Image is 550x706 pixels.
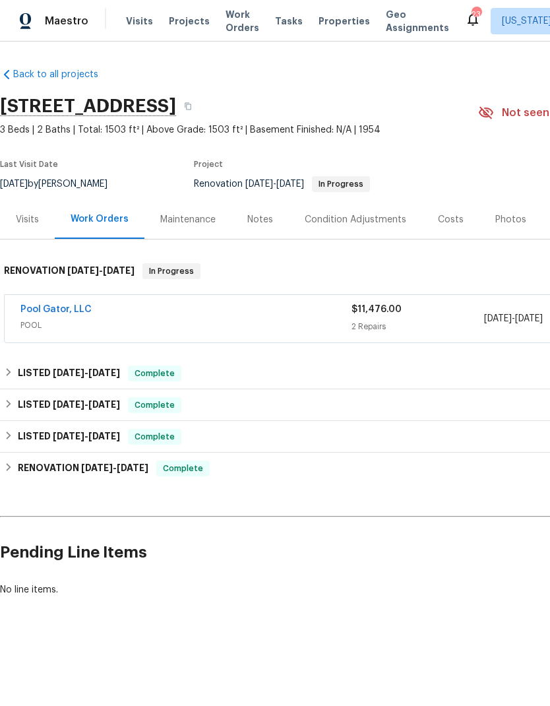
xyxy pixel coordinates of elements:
span: - [53,400,120,409]
span: [DATE] [67,266,99,275]
span: [DATE] [88,368,120,377]
span: Geo Assignments [386,8,449,34]
h6: RENOVATION [4,263,135,279]
span: [DATE] [53,432,84,441]
span: Work Orders [226,8,259,34]
span: [DATE] [53,368,84,377]
span: [DATE] [276,179,304,189]
button: Copy Address [176,94,200,118]
span: Properties [319,15,370,28]
span: Renovation [194,179,370,189]
div: 2 Repairs [351,320,484,333]
span: - [245,179,304,189]
span: [DATE] [81,463,113,472]
div: Maintenance [160,213,216,226]
div: Visits [16,213,39,226]
span: Maestro [45,15,88,28]
div: Costs [438,213,464,226]
span: - [81,463,148,472]
h6: LISTED [18,397,120,413]
span: [DATE] [103,266,135,275]
span: - [53,368,120,377]
h6: RENOVATION [18,461,148,476]
span: [DATE] [88,432,120,441]
h6: LISTED [18,366,120,381]
span: Tasks [275,16,303,26]
span: In Progress [313,180,369,188]
span: Complete [129,367,180,380]
span: POOL [20,319,351,332]
span: [DATE] [88,400,120,409]
span: [DATE] [53,400,84,409]
a: Pool Gator, LLC [20,305,92,314]
span: Complete [158,462,208,475]
span: Visits [126,15,153,28]
div: Condition Adjustments [305,213,406,226]
span: Project [194,160,223,168]
div: 23 [472,8,481,21]
span: [DATE] [245,179,273,189]
span: - [53,432,120,441]
span: In Progress [144,265,199,278]
span: - [67,266,135,275]
span: [DATE] [117,463,148,472]
span: - [484,312,543,325]
div: Notes [247,213,273,226]
span: [DATE] [484,314,512,323]
span: $11,476.00 [351,305,402,314]
span: Complete [129,399,180,412]
span: Projects [169,15,210,28]
h6: LISTED [18,429,120,445]
div: Work Orders [71,212,129,226]
div: Photos [495,213,526,226]
span: Complete [129,430,180,443]
span: [DATE] [515,314,543,323]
